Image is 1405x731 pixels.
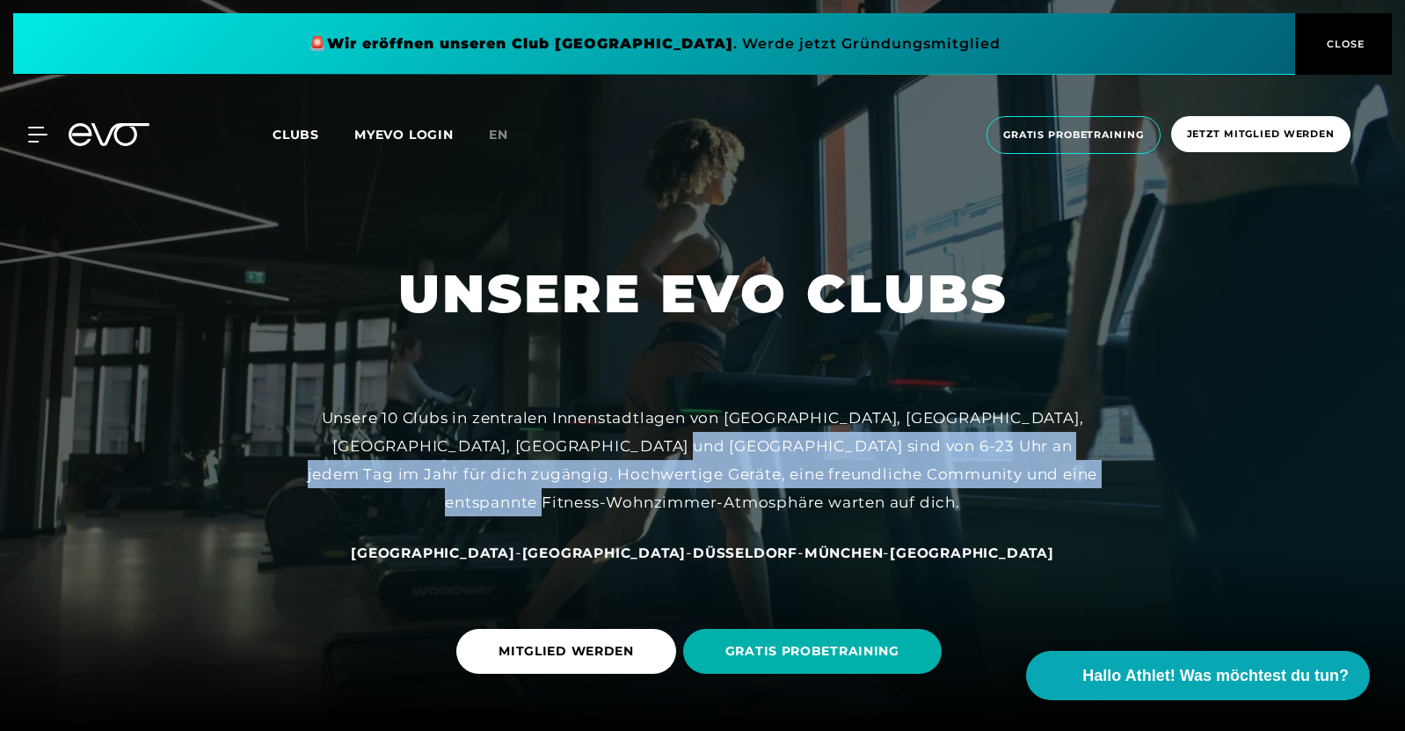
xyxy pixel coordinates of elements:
a: GRATIS PROBETRAINING [683,616,949,687]
a: Jetzt Mitglied werden [1166,116,1356,154]
span: Gratis Probetraining [1003,128,1144,143]
a: MITGLIED WERDEN [456,616,683,687]
a: Düsseldorf [693,544,797,561]
h1: UNSERE EVO CLUBS [398,260,1008,328]
a: Gratis Probetraining [981,116,1166,154]
span: en [489,127,508,143]
span: MITGLIED WERDEN [499,642,634,661]
span: GRATIS PROBETRAINING [725,642,899,661]
a: Clubs [273,126,354,143]
a: München [804,544,884,561]
span: Jetzt Mitglied werden [1187,127,1335,142]
span: Hallo Athlet! Was möchtest du tun? [1082,664,1349,688]
div: - - - - [307,538,1098,567]
span: Clubs [273,127,319,143]
a: [GEOGRAPHIC_DATA] [351,544,515,561]
a: [GEOGRAPHIC_DATA] [890,544,1054,561]
button: CLOSE [1295,13,1392,75]
button: Hallo Athlet! Was möchtest du tun? [1026,651,1370,700]
a: [GEOGRAPHIC_DATA] [522,544,687,561]
span: CLOSE [1322,36,1365,52]
a: en [489,125,529,145]
div: Unsere 10 Clubs in zentralen Innenstadtlagen von [GEOGRAPHIC_DATA], [GEOGRAPHIC_DATA], [GEOGRAPHI... [307,404,1098,517]
a: MYEVO LOGIN [354,127,454,143]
